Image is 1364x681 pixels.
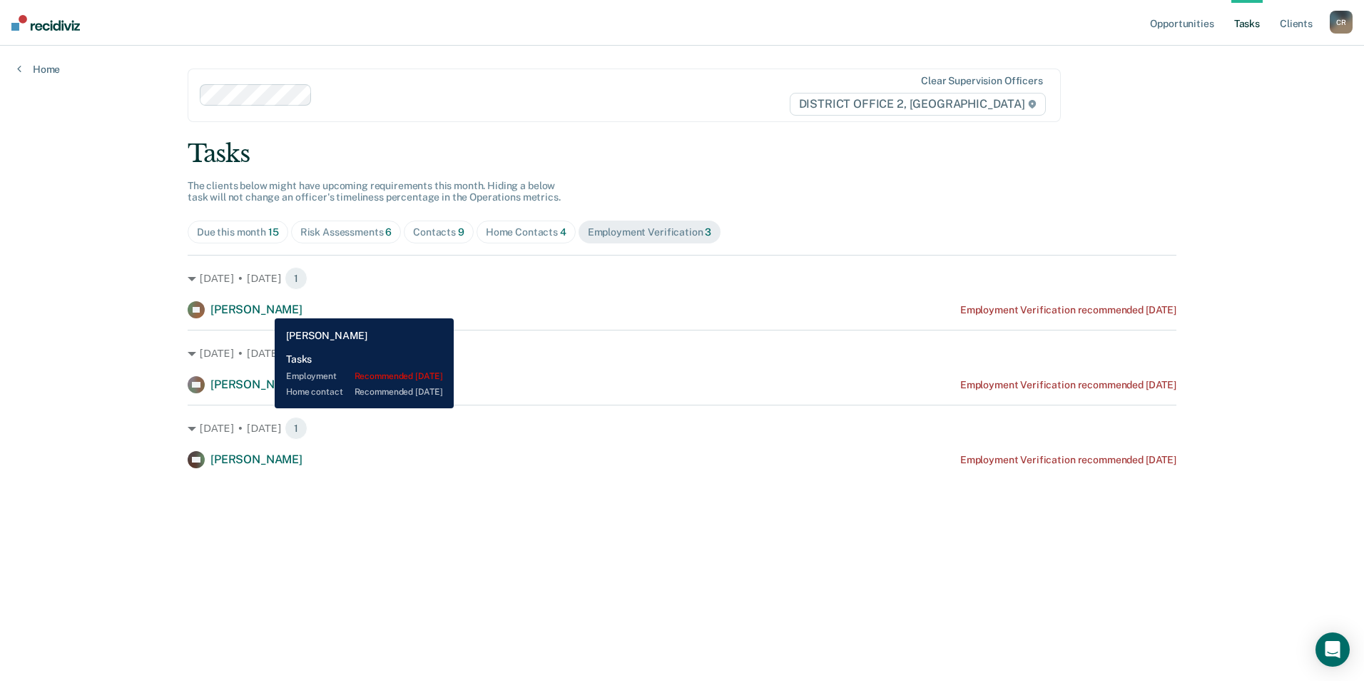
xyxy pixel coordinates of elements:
div: C R [1330,11,1353,34]
span: 3 [705,226,711,238]
div: Employment Verification recommended [DATE] [960,304,1176,316]
span: 6 [385,226,392,238]
img: Recidiviz [11,15,80,31]
div: [DATE] • [DATE] 1 [188,342,1176,365]
span: 1 [285,417,307,440]
div: Employment Verification [588,226,712,238]
button: CR [1330,11,1353,34]
div: Risk Assessments [300,226,392,238]
div: Home Contacts [486,226,566,238]
div: Tasks [188,139,1176,168]
span: 15 [268,226,279,238]
span: [PERSON_NAME] [210,303,302,316]
div: Due this month [197,226,279,238]
div: Clear supervision officers [921,75,1042,87]
span: [PERSON_NAME] [210,453,302,466]
span: The clients below might have upcoming requirements this month. Hiding a below task will not chang... [188,180,561,203]
div: Open Intercom Messenger [1315,632,1350,667]
span: 1 [285,267,307,290]
div: [DATE] • [DATE] 1 [188,417,1176,440]
div: Employment Verification recommended [DATE] [960,454,1176,466]
span: 9 [458,226,464,238]
span: [PERSON_NAME] [210,378,302,391]
span: 4 [560,226,566,238]
div: Contacts [413,226,464,238]
a: Home [17,63,60,76]
span: DISTRICT OFFICE 2, [GEOGRAPHIC_DATA] [790,93,1046,116]
span: 1 [285,342,307,365]
div: Employment Verification recommended [DATE] [960,379,1176,391]
div: [DATE] • [DATE] 1 [188,267,1176,290]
